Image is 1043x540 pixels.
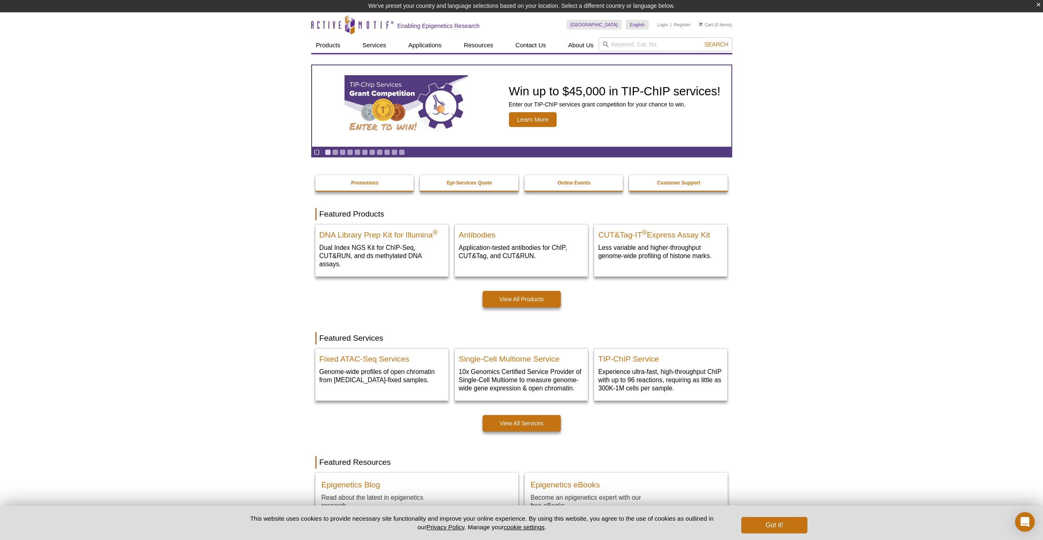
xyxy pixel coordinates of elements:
h2: Enabling Epigenetics Research [398,22,480,30]
a: Epigenetics eBooks [531,479,600,493]
a: CUT&Tag-IT® Express Assay Kit CUT&Tag-IT®Express Assay Kit Less variable and higher-throughput ge... [594,224,727,268]
a: DNA Library Prep Kit for Illumina DNA Library Prep Kit for Illumina® Dual Index NGS Kit for ChIP-... [315,224,449,277]
a: Register [674,22,691,28]
a: Go to slide 4 [347,149,353,155]
input: Keyword, Cat. No. [599,37,732,51]
div: Open Intercom Messenger [1015,512,1035,532]
p: This website uses cookies to provide necessary site functionality and improve your online experie... [236,514,728,531]
a: Applications [403,37,446,53]
a: Epi-Services Quote [420,175,519,191]
a: Go to slide 11 [399,149,405,155]
a: Cart [699,22,713,28]
h2: TIP-ChIP Service [598,351,723,363]
button: Got it! [741,517,807,533]
a: Go to slide 3 [340,149,346,155]
p: Less variable and higher-throughput genome-wide profiling of histone marks​. [598,243,723,260]
a: Login [657,22,668,28]
sup: ® [433,229,438,236]
a: English [626,20,649,30]
a: Go to slide 9 [384,149,390,155]
h2: Single-Cell Multiome Service [459,351,584,363]
h2: Featured Resources [315,456,728,468]
a: View All Services [483,415,561,432]
a: [GEOGRAPHIC_DATA] [567,20,622,30]
a: Contact Us [511,37,551,53]
sup: ® [642,229,647,236]
a: Go to slide 5 [354,149,361,155]
a: Go to slide 8 [377,149,383,155]
li: (0 items) [699,20,732,30]
p: Application-tested antibodies for ChIP, CUT&Tag, and CUT&RUN. [459,243,584,260]
a: Single-Cell Multiome Servicee Single-Cell Multiome Service 10x Genomics Certified Service Provide... [455,348,588,401]
p: Become an epigenetics expert with our free eBooks. [531,493,654,510]
h2: Featured Services [315,332,728,344]
a: Go to slide 1 [325,149,331,155]
strong: Online Events [557,180,590,186]
p: Enter our TIP-ChIP services grant competition for your chance to win. [509,101,721,108]
a: Promotions [315,175,415,191]
h2: Antibodies [459,227,584,239]
a: TIP-ChIP Services Grant Competition Win up to $45,000 in TIP-ChIP services! Enter our TIP-ChIP se... [312,65,731,147]
a: Fixed ATAC-Seq Services Fixed ATAC-Seq Services Genome-wide profiles of open chromatin from [MEDI... [315,348,449,392]
strong: Epi-Services Quote [447,180,492,186]
span: Search [704,41,728,48]
a: View All Products [483,291,561,307]
button: Search [702,41,731,48]
a: Services [358,37,391,53]
h3: Epigenetics eBooks [531,481,600,489]
a: All Antibodies Antibodies Application-tested antibodies for ChIP, CUT&Tag, and CUT&RUN. [455,224,588,268]
a: Products [311,37,345,53]
a: Go to slide 6 [362,149,368,155]
a: Resources [459,37,498,53]
img: Your Cart [699,22,703,26]
h2: Fixed ATAC-Seq Services [319,351,444,363]
button: cookie settings [504,524,544,531]
strong: Customer Support [657,180,700,186]
a: Go to slide 7 [369,149,375,155]
a: Online Events [525,175,624,191]
li: | [671,20,672,30]
p: Experience ultra-fast, high-throughput ChIP with up to 96 reactions, requiring as little as 300K-... [598,367,723,392]
p: Dual Index NGS Kit for ChIP-Seq, CUT&RUN, and ds methylated DNA assays. [319,243,444,268]
a: About Us [563,37,599,53]
a: Go to slide 2 [332,149,338,155]
img: TIP-ChIP Services Grant Competition [345,75,468,137]
a: Toggle autoplay [314,149,320,155]
p: 10x Genomics Certified Service Provider of Single-Cell Multiome to measure genome-wide gene expre... [459,367,584,392]
a: Go to slide 10 [391,149,398,155]
p: Read about the latest in epigenetics research. [321,493,444,510]
strong: Promotions [351,180,379,186]
h2: CUT&Tag-IT Express Assay Kit [598,227,723,239]
article: TIP-ChIP Services Grant Competition [312,65,731,147]
h3: Epigenetics Blog [321,481,380,489]
h2: Win up to $45,000 in TIP-ChIP services! [509,85,721,97]
h2: DNA Library Prep Kit for Illumina [319,227,444,239]
a: TIP-ChIP Service TIP-ChIP Service Experience ultra-fast, high-throughput ChIP with up to 96 react... [594,348,727,401]
p: Genome-wide profiles of open chromatin from [MEDICAL_DATA]-fixed samples. [319,367,444,384]
a: Epigenetics Blog [321,479,380,493]
a: Privacy Policy [426,524,464,531]
span: Learn More [509,112,557,127]
a: Customer Support [629,175,728,191]
h2: Featured Products [315,208,728,220]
